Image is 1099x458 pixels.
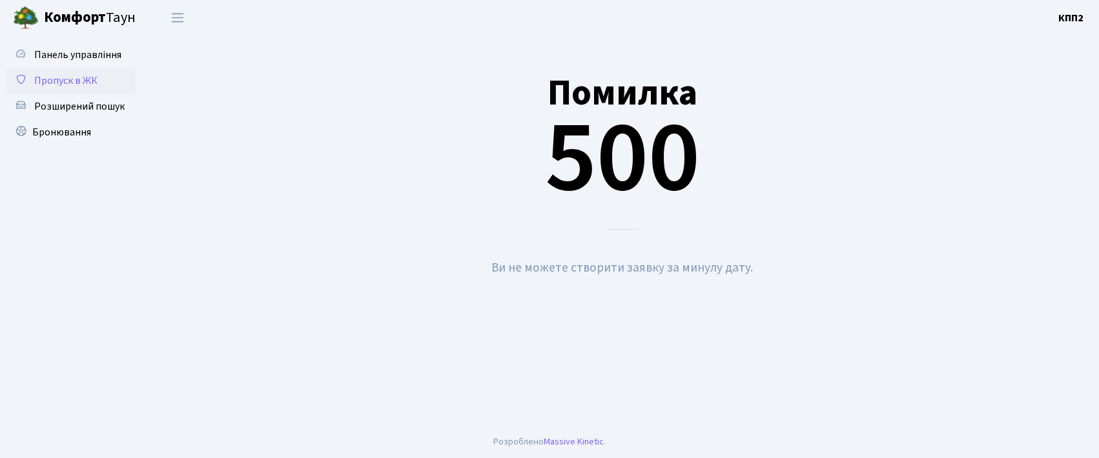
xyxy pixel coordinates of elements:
b: Комфорт [44,7,106,28]
button: Переключити навігацію [161,7,194,28]
b: КПП2 [1058,11,1084,25]
a: Розширений пошук [6,94,136,119]
div: Розроблено . [493,435,606,449]
div: 500 [165,41,1080,230]
a: КПП2 [1058,10,1084,26]
span: Таун [44,7,136,29]
a: Бронювання [6,119,136,145]
span: Пропуск в ЖК [34,74,98,88]
a: Пропуск в ЖК [6,68,136,94]
small: Ви не можете створити заявку за минулу дату. [491,259,753,277]
span: Бронювання [32,125,91,139]
img: logo.png [13,5,39,31]
a: Панель управління [6,42,136,68]
small: Помилка [548,68,697,119]
span: Розширений пошук [34,99,125,114]
span: Панель управління [34,48,121,62]
a: Massive Kinetic [544,435,604,448]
